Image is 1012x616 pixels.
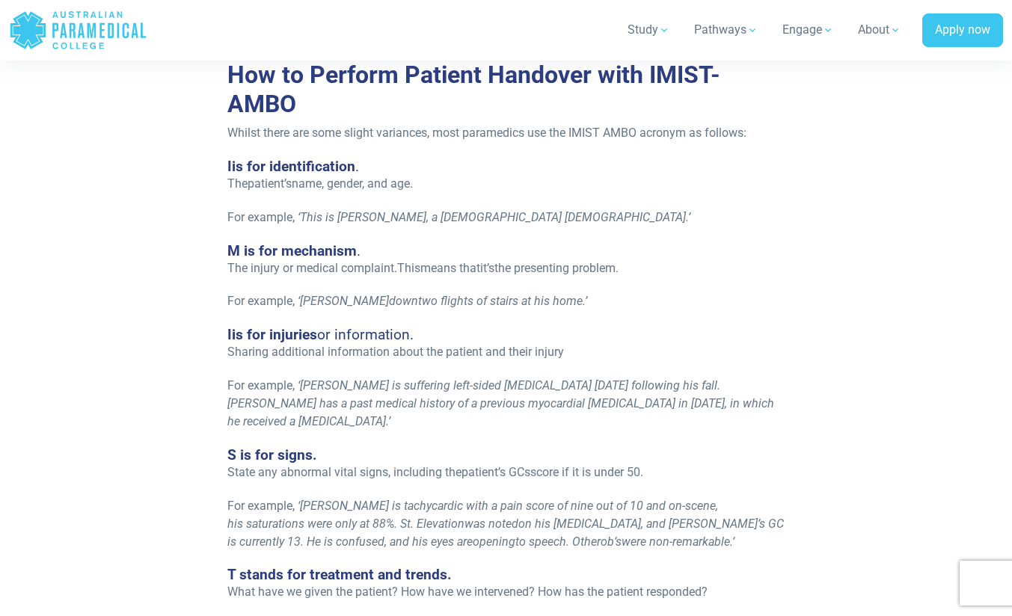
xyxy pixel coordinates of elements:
span: What have we given the patient? How have we intervened? How has the patient responded? [227,585,708,599]
span: . [355,158,359,175]
span: name, gender, and age. [292,176,413,191]
a: Australian Paramedical College [9,6,147,55]
span: I [227,158,232,175]
span: The injury or medical complaint. [227,261,397,275]
span: ‘ [298,499,300,513]
span: Sharing additional information about the patient and their injury [227,345,564,359]
span: [PERSON_NAME] is tachycardic with a pain score of nine out of 10 and on-scene, his saturations we... [227,499,718,531]
span: was noted [464,517,518,531]
span: ‘ [298,378,300,392]
span: score if it is under 50. [530,465,643,479]
span: two flights of stairs at his home. [418,294,585,308]
span: were non-remarkable [622,535,730,549]
span: I [227,326,232,343]
span: is for injuries [232,326,317,343]
span: For example, [227,378,295,392]
a: Engage [773,9,843,51]
a: Pathways [685,9,767,51]
span: the presenting problem. [494,261,619,275]
a: Apply now [922,13,1003,48]
span: .’ [730,535,735,549]
span: How to Perform Patient Handover with IMIST-AMBO [227,61,720,117]
span: patient’s [248,176,292,191]
span: ‘ [298,294,300,308]
span: is for identification [232,158,355,175]
span: it’s [480,261,494,275]
span: ’ [585,294,587,308]
span: down [389,294,418,308]
a: About [849,9,910,51]
span: to speech. Other [515,535,601,549]
span: For example, [227,294,295,308]
span: S is for signs. [227,446,317,463]
span: For example, [227,499,295,513]
span: ob’s [601,535,622,549]
span: T stands for treatment and trends. [227,566,452,583]
span: The [227,176,248,191]
span: ‘ [298,210,300,224]
span: [PERSON_NAME] is suffering left-sided [MEDICAL_DATA] [DATE] following his fall. [PERSON_NAME] has... [227,378,774,428]
span: means that [420,261,480,275]
span: . [357,242,361,259]
span: GCs [509,465,530,479]
span: M is for mechanism [227,242,357,259]
span: For example, [227,210,295,224]
span: or information. [317,326,414,343]
span: .’ [386,414,390,428]
span: State any abnormal vital signs, including the [227,465,461,479]
span: This is [PERSON_NAME], a [DEMOGRAPHIC_DATA] [DEMOGRAPHIC_DATA] [300,210,686,224]
span: Whilst there are some slight variances, most paramedics use the IMIST AMBO acronym as follows: [227,126,746,140]
a: Study [619,9,679,51]
span: opening [473,535,515,549]
span: on his [MEDICAL_DATA], and [PERSON_NAME]’s GC is currently 13. He is confused, and his eyes are [227,517,784,549]
span: [PERSON_NAME] [300,294,389,308]
span: patient’s [461,465,506,479]
span: This [397,261,420,275]
span: .’ [686,210,690,224]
